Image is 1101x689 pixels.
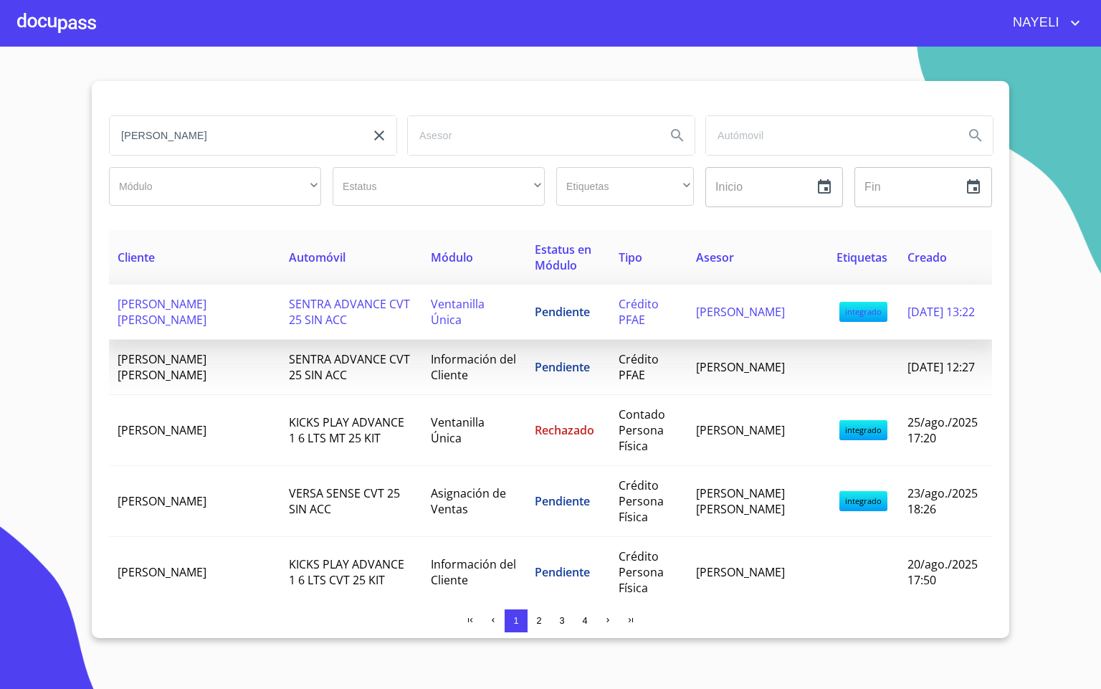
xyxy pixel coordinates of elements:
span: Rechazado [535,422,594,438]
span: Creado [907,250,947,265]
span: Cliente [118,250,155,265]
input: search [706,116,953,155]
span: [PERSON_NAME] [118,564,206,580]
span: Automóvil [289,250,345,265]
span: Pendiente [535,359,590,375]
span: KICKS PLAY ADVANCE 1 6 LTS MT 25 KIT [289,414,404,446]
span: 3 [559,615,564,626]
span: 2 [536,615,541,626]
div: ​ [109,167,321,206]
span: Crédito Persona Física [619,548,664,596]
span: VERSA SENSE CVT 25 SIN ACC [289,485,400,517]
button: Search [958,118,993,153]
span: Pendiente [535,493,590,509]
span: Asesor [696,250,734,265]
span: Crédito PFAE [619,351,659,383]
span: [PERSON_NAME] [118,422,206,438]
span: Módulo [431,250,473,265]
span: 1 [513,615,518,626]
span: [PERSON_NAME] [696,304,785,320]
span: Crédito Persona Física [619,477,664,525]
span: integrado [839,420,887,440]
button: 4 [573,609,596,632]
input: search [110,116,356,155]
span: [PERSON_NAME] [118,493,206,509]
span: [PERSON_NAME] [PERSON_NAME] [118,351,206,383]
span: KICKS PLAY ADVANCE 1 6 LTS CVT 25 KIT [289,556,404,588]
span: NAYELI [1002,11,1067,34]
span: Tipo [619,250,642,265]
span: Ventanilla Única [431,296,485,328]
span: Crédito PFAE [619,296,659,328]
button: clear input [362,118,396,153]
button: Search [660,118,695,153]
input: search [408,116,654,155]
span: integrado [839,491,887,511]
span: SENTRA ADVANCE CVT 25 SIN ACC [289,296,410,328]
span: [DATE] 12:27 [907,359,975,375]
span: Información del Cliente [431,351,516,383]
span: [PERSON_NAME] [696,422,785,438]
span: 23/ago./2025 18:26 [907,485,978,517]
div: ​ [333,167,545,206]
span: 20/ago./2025 17:50 [907,556,978,588]
button: 3 [550,609,573,632]
div: ​ [556,167,694,206]
span: Etiquetas [837,250,887,265]
span: [PERSON_NAME] [PERSON_NAME] [696,485,785,517]
span: Estatus en Módulo [535,242,591,273]
span: 25/ago./2025 17:20 [907,414,978,446]
span: Pendiente [535,304,590,320]
button: 1 [505,609,528,632]
span: Asignación de Ventas [431,485,506,517]
span: Información del Cliente [431,556,516,588]
span: integrado [839,302,887,322]
span: Ventanilla Única [431,414,485,446]
button: 2 [528,609,550,632]
span: Pendiente [535,564,590,580]
button: account of current user [1002,11,1084,34]
span: [PERSON_NAME] [696,564,785,580]
span: [PERSON_NAME] [696,359,785,375]
span: Contado Persona Física [619,407,665,454]
span: 4 [582,615,587,626]
span: [DATE] 13:22 [907,304,975,320]
span: SENTRA ADVANCE CVT 25 SIN ACC [289,351,410,383]
span: [PERSON_NAME] [PERSON_NAME] [118,296,206,328]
